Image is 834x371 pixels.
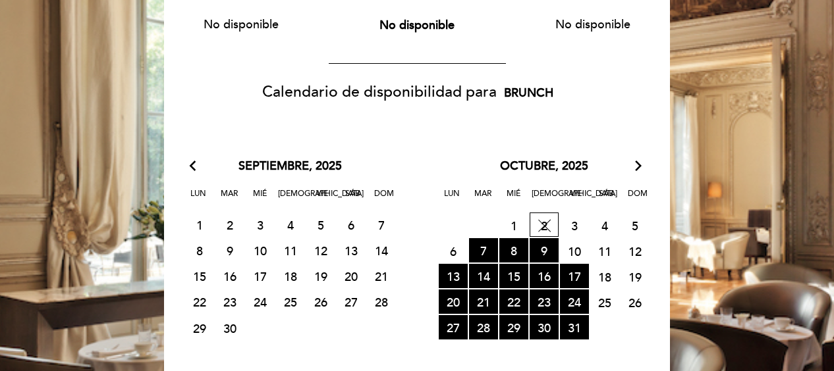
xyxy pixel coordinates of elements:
[276,264,305,288] span: 18
[501,187,527,211] span: Mié
[469,264,498,288] span: 14
[632,158,644,175] i: arrow_forward_ios
[532,187,558,211] span: [DEMOGRAPHIC_DATA]
[590,239,619,263] span: 11
[439,264,468,288] span: 13
[590,213,619,237] span: 4
[179,8,304,41] button: No disponible
[499,315,528,339] span: 29
[185,212,214,237] span: 1
[530,212,559,237] span: 2
[306,212,335,237] span: 5
[238,158,342,175] span: septiembre, 2025
[367,238,396,262] span: 14
[306,289,335,314] span: 26
[560,264,589,288] span: 17
[337,238,366,262] span: 13
[621,239,650,263] span: 12
[439,187,465,211] span: Lun
[276,289,305,314] span: 25
[499,238,528,262] span: 8
[215,289,244,314] span: 23
[247,187,273,211] span: Mié
[215,238,244,262] span: 9
[276,212,305,237] span: 4
[306,264,335,288] span: 19
[340,187,366,211] span: Sáb
[306,238,335,262] span: 12
[439,239,468,263] span: 6
[621,264,650,289] span: 19
[367,264,396,288] span: 21
[215,316,244,340] span: 30
[367,289,396,314] span: 28
[215,212,244,237] span: 2
[278,187,304,211] span: [DEMOGRAPHIC_DATA]
[469,289,498,314] span: 21
[594,187,620,211] span: Sáb
[530,289,559,314] span: 23
[530,315,559,339] span: 30
[185,289,214,314] span: 22
[499,213,528,237] span: 1
[262,83,497,101] span: Calendario de disponibilidad para
[185,264,214,288] span: 15
[560,289,589,314] span: 24
[621,290,650,314] span: 26
[530,8,655,41] button: No disponible
[621,213,650,237] span: 5
[185,187,211,211] span: Lun
[560,213,589,237] span: 3
[216,187,242,211] span: Mar
[337,264,366,288] span: 20
[354,9,480,41] button: No disponible
[590,264,619,289] span: 18
[560,315,589,339] span: 31
[337,212,366,237] span: 6
[215,264,244,288] span: 16
[590,290,619,314] span: 25
[337,289,366,314] span: 27
[246,289,275,314] span: 24
[371,187,397,211] span: Dom
[560,239,589,263] span: 10
[439,289,468,314] span: 20
[439,315,468,339] span: 27
[530,238,559,262] span: 9
[185,316,214,340] span: 29
[499,264,528,288] span: 15
[190,158,202,175] i: arrow_back_ios
[276,238,305,262] span: 11
[367,212,396,237] span: 7
[379,18,455,32] span: No disponible
[470,187,496,211] span: Mar
[309,187,335,211] span: Vie
[469,238,498,262] span: 7
[469,315,498,339] span: 28
[563,187,589,211] span: Vie
[246,238,275,262] span: 10
[246,264,275,288] span: 17
[500,158,588,175] span: octubre, 2025
[246,212,275,237] span: 3
[625,187,651,211] span: Dom
[499,289,528,314] span: 22
[530,264,559,288] span: 16
[185,238,214,262] span: 8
